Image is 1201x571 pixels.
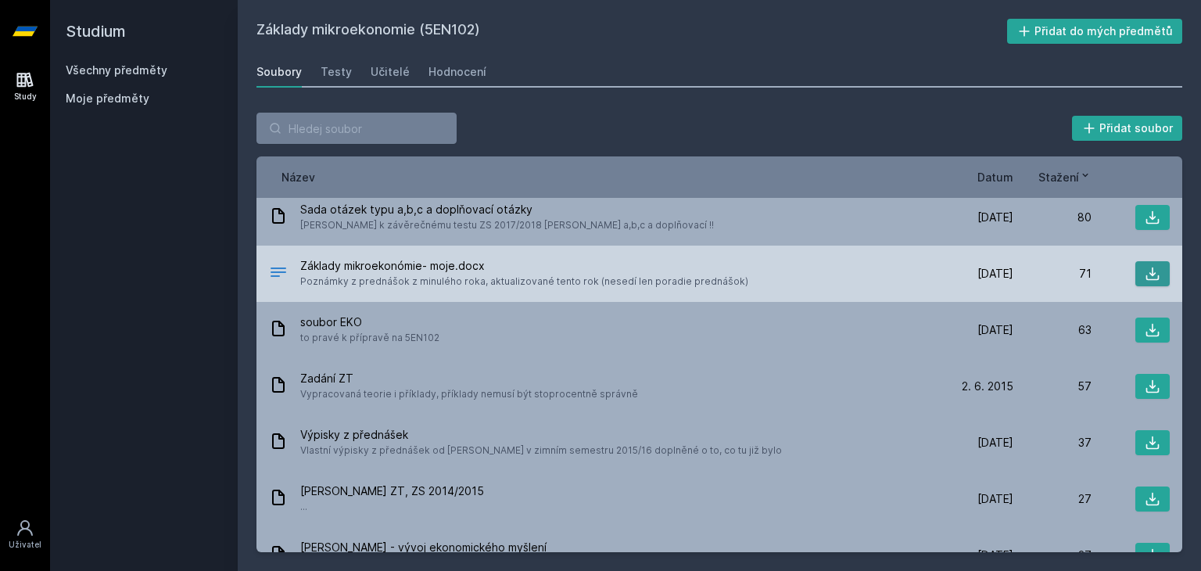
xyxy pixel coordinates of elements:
[300,217,714,233] span: [PERSON_NAME] k závěrečnému testu ZS 2017/2018 [PERSON_NAME] a,b,c a doplňovací !!
[321,64,352,80] div: Testy
[428,56,486,88] a: Hodnocení
[269,263,288,285] div: DOCX
[1013,491,1092,507] div: 27
[300,258,748,274] span: Základy mikroekonómie- moje.docx
[300,371,638,386] span: Zadání ZT
[1013,210,1092,225] div: 80
[977,210,1013,225] span: [DATE]
[281,169,315,185] button: Název
[962,379,1013,394] span: 2. 6. 2015
[1072,116,1183,141] button: Přidat soubor
[300,330,439,346] span: to pravé k přípravě na 5EN102
[1038,169,1079,185] span: Stažení
[300,202,714,217] span: Sada otázek typu a,b,c a doplňovací otázky
[256,64,302,80] div: Soubory
[371,64,410,80] div: Učitelé
[1013,322,1092,338] div: 63
[300,540,547,555] span: [PERSON_NAME] - vývoj ekonomického myšlení
[1013,435,1092,451] div: 37
[1013,266,1092,282] div: 71
[300,483,484,499] span: [PERSON_NAME] ZT, ZS 2014/2015
[977,435,1013,451] span: [DATE]
[256,19,1007,44] h2: Základy mikroekonomie (5EN102)
[977,322,1013,338] span: [DATE]
[300,386,638,402] span: Vypracovaná teorie i příklady, příklady nemusí být stoprocentně správně
[300,499,484,515] span: ...
[977,169,1013,185] button: Datum
[3,511,47,558] a: Uživatel
[300,427,782,443] span: Výpisky z přednášek
[321,56,352,88] a: Testy
[1013,379,1092,394] div: 57
[1013,548,1092,563] div: 27
[3,63,47,110] a: Study
[977,266,1013,282] span: [DATE]
[1038,169,1092,185] button: Stažení
[300,314,439,330] span: soubor EKO
[371,56,410,88] a: Učitelé
[1007,19,1183,44] button: Přidat do mých předmětů
[428,64,486,80] div: Hodnocení
[300,443,782,458] span: Vlastní výpisky z přednášek od [PERSON_NAME] v zimním semestru 2015/16 doplněné o to, co tu již bylo
[256,113,457,144] input: Hledej soubor
[300,274,748,289] span: Poznámky z prednášok z minulého roka, aktualizované tento rok (nesedí len poradie prednášok)
[66,63,167,77] a: Všechny předměty
[977,491,1013,507] span: [DATE]
[256,56,302,88] a: Soubory
[977,548,1013,563] span: [DATE]
[66,91,149,106] span: Moje předměty
[9,539,41,551] div: Uživatel
[14,91,37,102] div: Study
